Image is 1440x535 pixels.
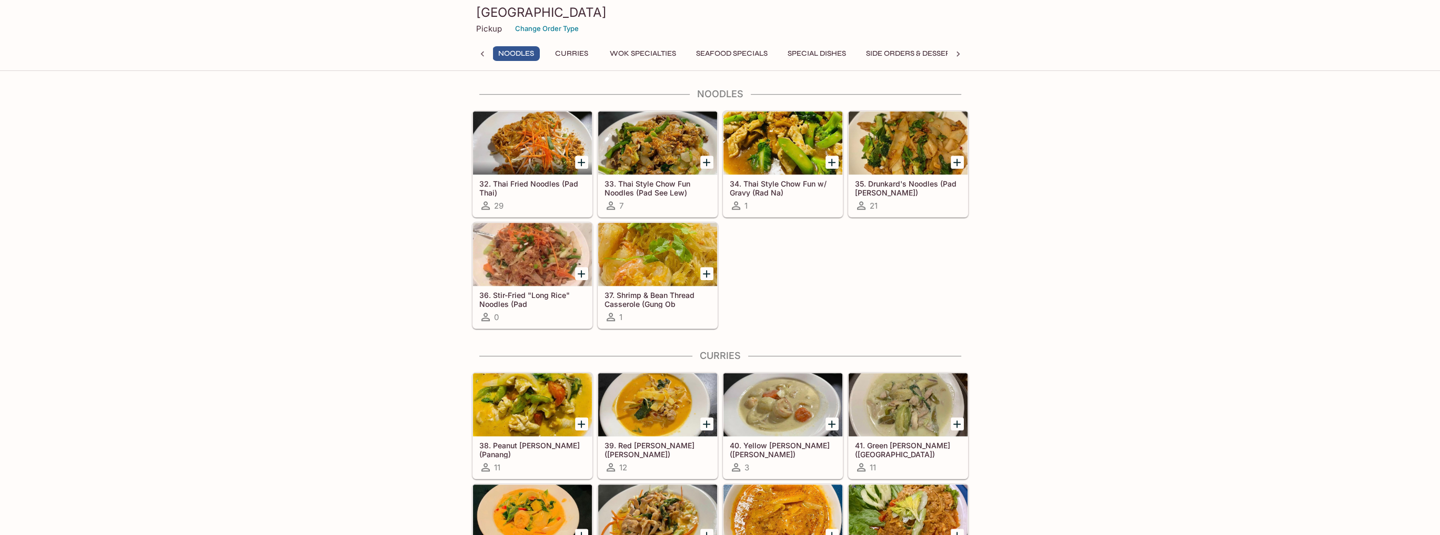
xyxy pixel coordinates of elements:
a: 35. Drunkard's Noodles (Pad [PERSON_NAME])21 [848,111,968,217]
h5: 37. Shrimp & Bean Thread Casserole (Gung Ob [PERSON_NAME]) [605,291,711,308]
h4: Noodles [472,88,969,100]
a: 38. Peanut [PERSON_NAME] (Panang)11 [472,373,592,479]
h5: 32. Thai Fried Noodles (Pad Thai) [479,179,586,197]
h3: [GEOGRAPHIC_DATA] [476,4,964,20]
a: 34. Thai Style Chow Fun w/ Gravy (Rad Na)1 [723,111,843,217]
a: 33. Thai Style Chow Fun Noodles (Pad See Lew)7 [598,111,718,217]
span: 0 [494,312,499,322]
div: 33. Thai Style Chow Fun Noodles (Pad See Lew) [598,111,717,174]
h4: Curries [472,350,969,362]
a: 37. Shrimp & Bean Thread Casserole (Gung Ob [PERSON_NAME])1 [598,222,718,328]
span: 11 [870,462,876,472]
span: 21 [870,201,878,211]
div: 39. Red Curry (Gaeng Dang) [598,373,717,436]
button: Add 34. Thai Style Chow Fun w/ Gravy (Rad Na) [825,156,839,169]
h5: 36. Stir-Fried "Long Rice" Noodles (Pad [PERSON_NAME]) [479,291,586,308]
button: Add 32. Thai Fried Noodles (Pad Thai) [575,156,588,169]
button: Change Order Type [510,20,583,37]
button: Add 40. Yellow Curry (Gaeng Kari) [825,417,839,430]
button: Add 33. Thai Style Chow Fun Noodles (Pad See Lew) [700,156,713,169]
span: 3 [744,462,749,472]
div: 38. Peanut Curry (Panang) [473,373,592,436]
div: 40. Yellow Curry (Gaeng Kari) [723,373,842,436]
button: Seafood Specials [690,46,773,61]
span: 1 [619,312,622,322]
div: 36. Stir-Fried "Long Rice" Noodles (Pad Woon Sen) [473,223,592,286]
h5: 34. Thai Style Chow Fun w/ Gravy (Rad Na) [730,179,836,197]
a: 41. Green [PERSON_NAME] ([GEOGRAPHIC_DATA])11 [848,373,968,479]
h5: 33. Thai Style Chow Fun Noodles (Pad See Lew) [605,179,711,197]
span: 29 [494,201,504,211]
div: 32. Thai Fried Noodles (Pad Thai) [473,111,592,174]
span: 11 [494,462,500,472]
h5: 40. Yellow [PERSON_NAME] ([PERSON_NAME]) [730,441,836,458]
div: 37. Shrimp & Bean Thread Casserole (Gung Ob Woon Sen) [598,223,717,286]
h5: 35. Drunkard's Noodles (Pad [PERSON_NAME]) [855,179,961,197]
button: Add 41. Green Curry (Gaeng Daeng) [951,417,964,430]
button: Add 36. Stir-Fried "Long Rice" Noodles (Pad Woon Sen) [575,267,588,280]
p: Pickup [476,24,502,34]
span: 12 [619,462,627,472]
button: Curries [548,46,596,61]
a: 36. Stir-Fried "Long Rice" Noodles (Pad [PERSON_NAME])0 [472,222,592,328]
button: Wok Specialties [604,46,682,61]
div: 41. Green Curry (Gaeng Daeng) [849,373,968,436]
div: 34. Thai Style Chow Fun w/ Gravy (Rad Na) [723,111,842,174]
span: 1 [744,201,748,211]
button: Noodles [492,46,540,61]
button: Add 39. Red Curry (Gaeng Dang) [700,417,713,430]
span: 7 [619,201,623,211]
button: Add 35. Drunkard's Noodles (Pad Kee Mao) [951,156,964,169]
button: Special Dishes [782,46,852,61]
button: Side Orders & Desserts [860,46,965,61]
h5: 39. Red [PERSON_NAME] ([PERSON_NAME]) [605,441,711,458]
div: 35. Drunkard's Noodles (Pad Kee Mao) [849,111,968,174]
h5: 38. Peanut [PERSON_NAME] (Panang) [479,441,586,458]
h5: 41. Green [PERSON_NAME] ([GEOGRAPHIC_DATA]) [855,441,961,458]
button: Add 38. Peanut Curry (Panang) [575,417,588,430]
button: Add 37. Shrimp & Bean Thread Casserole (Gung Ob Woon Sen) [700,267,713,280]
a: 40. Yellow [PERSON_NAME] ([PERSON_NAME])3 [723,373,843,479]
a: 32. Thai Fried Noodles (Pad Thai)29 [472,111,592,217]
a: 39. Red [PERSON_NAME] ([PERSON_NAME])12 [598,373,718,479]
